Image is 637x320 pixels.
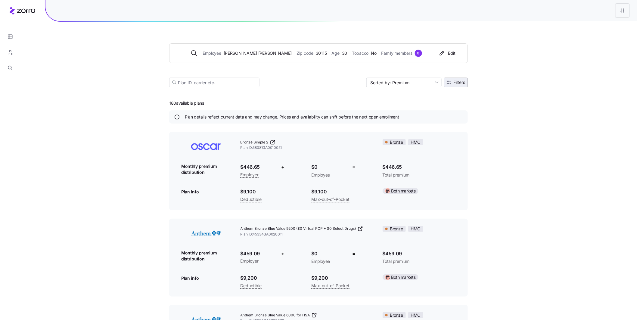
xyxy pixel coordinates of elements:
[348,250,360,257] div: =
[181,226,231,240] img: Anthem
[241,232,373,237] span: Plan ID: 45334GA0020011
[383,250,456,257] span: $459.09
[312,274,360,282] span: $9,200
[411,140,421,145] span: HMO
[241,257,259,265] span: Employer
[241,250,272,257] span: $459.09
[390,140,403,145] span: Bronze
[312,250,343,257] span: $0
[224,50,292,57] span: [PERSON_NAME] [PERSON_NAME]
[181,275,199,281] span: Plan info
[241,312,373,318] a: Anthem Bronze Blue Value 6000 for HSA
[371,50,376,57] span: No
[241,145,373,150] span: Plan ID: 58081GA0010051
[181,250,231,262] span: Monthly premium distribution
[241,171,259,178] span: Employer
[241,163,272,171] span: $446.65
[203,50,221,57] span: Employee
[411,312,421,318] span: HMO
[332,50,340,57] span: Age
[352,50,368,57] span: Tobacco
[390,226,403,232] span: Bronze
[391,188,416,194] span: Both markets
[241,196,262,203] span: Deductible
[453,80,465,85] span: Filters
[366,78,442,87] input: Sort by
[312,163,343,171] span: $0
[312,258,343,264] span: Employee
[415,50,422,57] div: 0
[316,50,327,57] span: 30115
[169,78,259,87] input: Plan ID, carrier etc.
[241,313,310,318] span: Anthem Bronze Blue Value 6000 for HSA
[241,226,373,232] a: Anthem Bronze Blue Value 9200 ($0 Virtual PCP + $0 Select Drugs)
[383,163,456,171] span: $446.65
[241,226,356,231] span: Anthem Bronze Blue Value 9200 ($0 Virtual PCP + $0 Select Drugs)
[444,78,468,87] button: Filters
[241,188,284,195] span: $9,100
[348,163,360,171] div: =
[181,139,231,154] img: Oscar
[297,50,313,57] span: Zip code
[241,274,284,282] span: $9,200
[241,282,262,289] span: Deductible
[411,226,421,232] span: HMO
[312,282,350,289] span: Max-out-of-Pocket
[436,48,458,58] button: Edit
[312,188,360,195] span: $9,100
[169,100,204,106] span: 180 available plans
[185,114,399,120] span: Plan details reflect current data and may change. Prices and availability can shift before the ne...
[277,163,289,171] div: +
[438,50,455,56] div: Edit
[383,258,456,264] span: Total premium
[342,50,347,57] span: 30
[390,312,403,318] span: Bronze
[277,250,289,257] div: +
[181,163,231,176] span: Monthly premium distribution
[312,172,343,178] span: Employee
[241,139,373,145] a: Bronze Simple 2
[181,189,199,195] span: Plan info
[383,172,456,178] span: Total premium
[312,196,350,203] span: Max-out-of-Pocket
[391,275,416,280] span: Both markets
[241,140,269,145] span: Bronze Simple 2
[381,50,412,57] span: Family members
